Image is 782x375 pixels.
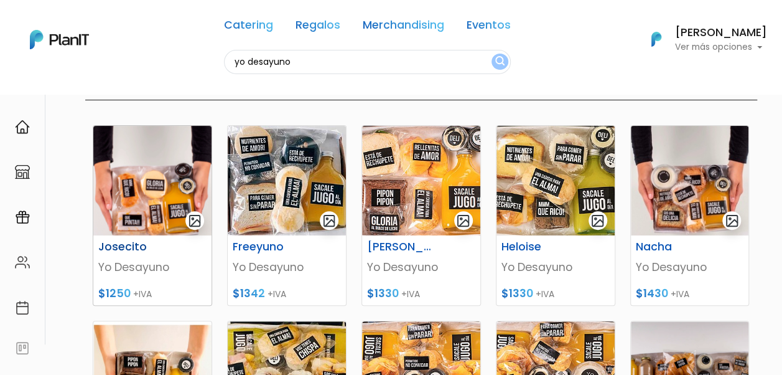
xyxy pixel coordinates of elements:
img: home-e721727adea9d79c4d83392d1f703f7f8bce08238fde08b1acbfd93340b81755.svg [15,120,30,135]
img: thumb_D894C8AE-60BF-4788-A814-9D6A2BE292DF.jpeg [631,126,749,235]
p: Yo Desayuno [636,259,744,275]
span: $1342 [233,286,265,301]
p: Yo Desayuno [501,259,610,275]
span: +IVA [671,288,689,300]
span: +IVA [133,288,152,300]
img: gallery-light [322,214,337,228]
img: PlanIt Logo [643,26,670,53]
p: Ver más opciones [675,43,767,52]
span: $1330 [367,286,399,301]
p: Yo Desayuno [367,259,475,275]
a: Catering [224,20,273,35]
h6: Josecito [91,240,173,254]
a: gallery-light Nacha Yo Desayuno $1430 +IVA [630,125,750,306]
img: gallery-light [590,214,605,228]
a: Merchandising [363,20,444,35]
span: $1430 [636,286,668,301]
a: gallery-light Heloise Yo Desayuno $1330 +IVA [496,125,615,306]
h6: Heloise [494,240,576,254]
img: gallery-light [456,214,470,228]
img: thumb_Heloiseportada.jpeg [496,126,615,235]
button: PlanIt Logo [PERSON_NAME] Ver más opciones [635,23,767,55]
span: +IVA [401,288,420,300]
span: +IVA [536,288,554,300]
img: marketplace-4ceaa7011d94191e9ded77b95e3339b90024bf715f7c57f8cf31f2d8c509eaba.svg [15,164,30,179]
p: Yo Desayuno [233,259,341,275]
a: gallery-light Josecito Yo Desayuno $1250 +IVA [93,125,212,306]
img: thumb_WhatsApp_Image_2021-10-28_at_12.25.05.jpeg [228,126,346,235]
a: Eventos [467,20,511,35]
h6: [PERSON_NAME] [360,240,442,254]
a: Regalos [296,20,340,35]
img: thumb_2000___2000-Photoroom__54_.png [93,126,212,235]
h6: [PERSON_NAME] [675,27,767,39]
span: $1250 [98,286,131,301]
input: Buscá regalos, desayunos, y más [224,50,511,74]
p: Yo Desayuno [98,259,207,275]
img: gallery-light [188,214,202,228]
img: campaigns-02234683943229c281be62815700db0a1741e53638e28bf9629b52c665b00959.svg [15,210,30,225]
img: PlanIt Logo [30,30,89,49]
span: +IVA [268,288,286,300]
img: search_button-432b6d5273f82d61273b3651a40e1bd1b912527efae98b1b7a1b2c0702e16a8d.svg [495,56,505,68]
a: gallery-light Freeyuno Yo Desayuno $1342 +IVA [227,125,347,306]
h6: Freeyuno [225,240,307,254]
img: gallery-light [725,214,739,228]
img: feedback-78b5a0c8f98aac82b08bfc38622c3050aee476f2c9584af64705fc4e61158814.svg [15,341,30,356]
img: people-662611757002400ad9ed0e3c099ab2801c6687ba6c219adb57efc949bc21e19d.svg [15,255,30,270]
h6: Nacha [628,240,710,254]
img: calendar-87d922413cdce8b2cf7b7f5f62616a5cf9e4887200fb71536465627b3292af00.svg [15,300,30,315]
span: $1330 [501,286,533,301]
div: ¿Necesitás ayuda? [64,12,179,36]
a: gallery-light [PERSON_NAME] Yo Desayuno $1330 +IVA [361,125,481,306]
img: thumb_Ivanportada.jpg [362,126,480,235]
